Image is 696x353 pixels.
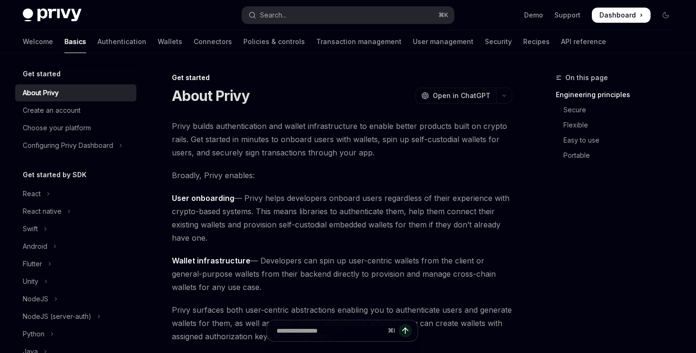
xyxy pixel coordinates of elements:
[23,276,38,287] div: Unity
[23,68,61,80] h5: Get started
[172,303,512,343] span: Privy surfaces both user-centric abstractions enabling you to authenticate users and generate wal...
[658,8,673,23] button: Toggle dark mode
[561,30,606,53] a: API reference
[556,148,681,163] a: Portable
[599,10,636,20] span: Dashboard
[23,293,48,305] div: NodeJS
[556,133,681,148] a: Easy to use
[15,137,136,154] button: Toggle Configuring Privy Dashboard section
[172,73,512,82] div: Get started
[15,102,136,119] a: Create an account
[64,30,86,53] a: Basics
[15,185,136,202] button: Toggle React section
[260,9,286,21] div: Search...
[23,87,59,99] div: About Privy
[23,105,80,116] div: Create an account
[243,30,305,53] a: Policies & controls
[15,308,136,325] button: Toggle NodeJS (server-auth) section
[523,30,550,53] a: Recipes
[23,188,41,199] div: React
[172,254,512,294] span: — Developers can spin up user-centric wallets from the client or general-purpose wallets from the...
[23,9,81,22] img: dark logo
[556,118,681,133] a: Flexible
[524,10,543,20] a: Demo
[23,140,113,151] div: Configuring Privy Dashboard
[23,241,47,252] div: Android
[565,72,608,83] span: On this page
[277,320,384,341] input: Ask a question...
[592,8,651,23] a: Dashboard
[433,91,491,100] span: Open in ChatGPT
[15,255,136,272] button: Toggle Flutter section
[556,102,681,118] a: Secure
[15,273,136,290] button: Toggle Unity section
[438,11,448,19] span: ⌘ K
[172,256,250,265] strong: Wallet infrastructure
[172,193,234,203] strong: User onboarding
[23,30,53,53] a: Welcome
[485,30,512,53] a: Security
[23,206,62,217] div: React native
[15,220,136,237] button: Toggle Swift section
[15,326,136,343] button: Toggle Python section
[15,119,136,136] a: Choose your platform
[15,84,136,101] a: About Privy
[158,30,182,53] a: Wallets
[415,88,496,104] button: Open in ChatGPT
[172,87,250,104] h1: About Privy
[413,30,473,53] a: User management
[242,7,454,24] button: Open search
[399,324,412,337] button: Send message
[23,258,42,270] div: Flutter
[172,119,512,159] span: Privy builds authentication and wallet infrastructure to enable better products built on crypto r...
[15,203,136,220] button: Toggle React native section
[23,223,38,235] div: Swift
[554,10,580,20] a: Support
[194,30,232,53] a: Connectors
[15,238,136,255] button: Toggle Android section
[15,290,136,308] button: Toggle NodeJS section
[23,328,45,340] div: Python
[23,122,91,134] div: Choose your platform
[172,169,512,182] span: Broadly, Privy enables:
[23,169,87,181] h5: Get started by SDK
[98,30,146,53] a: Authentication
[172,191,512,244] span: — Privy helps developers onboard users regardless of their experience with crypto-based systems. ...
[23,311,91,322] div: NodeJS (server-auth)
[316,30,402,53] a: Transaction management
[556,87,681,102] a: Engineering principles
